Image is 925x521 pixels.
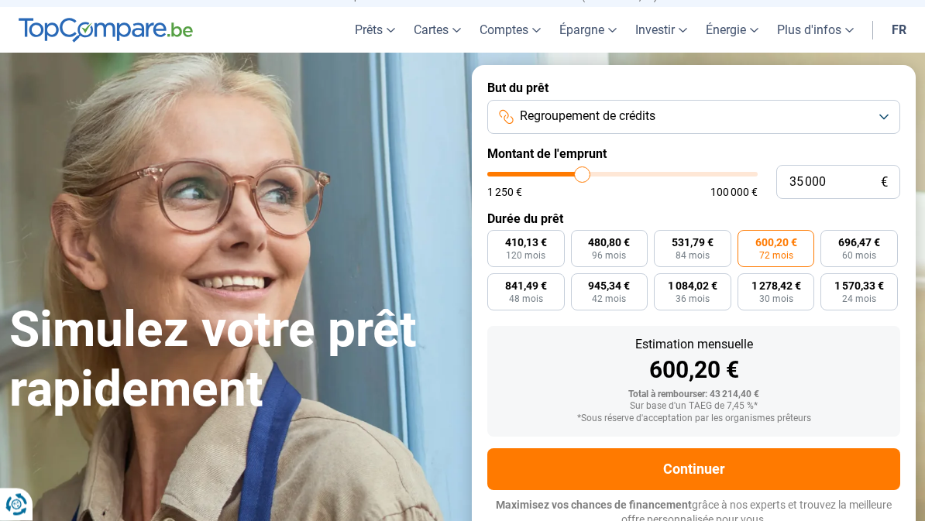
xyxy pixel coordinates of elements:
a: Investir [626,8,696,53]
div: *Sous réserve d'acceptation par les organismes prêteurs [500,414,888,425]
span: 1 570,33 € [834,281,884,292]
span: Maximisez vos chances de financement [496,499,692,512]
span: 841,49 € [505,281,547,292]
h1: Simulez votre prêt rapidement [9,301,453,420]
span: 48 mois [509,295,543,304]
span: 72 mois [759,252,793,261]
span: 36 mois [676,295,710,304]
button: Regroupement de crédits [487,101,900,135]
label: Durée du prêt [487,212,900,227]
label: But du prêt [487,81,900,96]
span: 1 084,02 € [668,281,717,292]
a: Prêts [346,8,404,53]
span: 42 mois [592,295,626,304]
span: 531,79 € [672,238,714,249]
span: 696,47 € [838,238,880,249]
span: 410,13 € [505,238,547,249]
div: Estimation mensuelle [500,339,888,351]
span: 945,34 € [588,281,630,292]
span: Regroupement de crédits [520,108,655,125]
div: 600,20 € [500,359,888,382]
span: 120 mois [506,252,545,261]
img: TopCompare [19,19,193,43]
span: 84 mois [676,252,710,261]
a: Comptes [470,8,550,53]
span: 1 278,42 € [751,281,801,292]
div: Total à rembourser: 43 214,40 € [500,390,888,401]
span: 60 mois [842,252,876,261]
div: Sur base d'un TAEG de 7,45 %* [500,402,888,413]
span: € [881,177,888,190]
span: 480,80 € [588,238,630,249]
span: 96 mois [592,252,626,261]
a: fr [882,8,916,53]
a: Plus d'infos [768,8,863,53]
a: Épargne [550,8,626,53]
span: 30 mois [759,295,793,304]
button: Continuer [487,449,900,491]
a: Énergie [696,8,768,53]
span: 24 mois [842,295,876,304]
span: 600,20 € [755,238,797,249]
label: Montant de l'emprunt [487,147,900,162]
span: 1 250 € [487,187,522,198]
a: Cartes [404,8,470,53]
span: 100 000 € [710,187,758,198]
